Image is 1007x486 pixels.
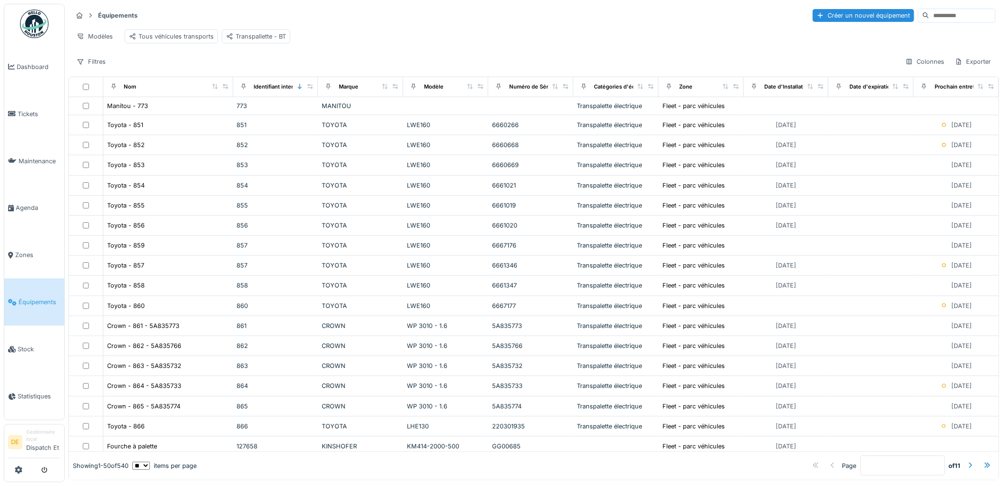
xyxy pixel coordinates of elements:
span: Agenda [16,203,60,212]
div: Filtres [72,55,110,69]
div: Tous véhicules transports [129,32,214,41]
div: Toyota - 857 [108,261,145,270]
div: [DATE] [952,181,972,190]
div: items per page [132,461,197,470]
strong: Équipements [94,11,141,20]
div: 857 [237,241,315,250]
div: [DATE] [952,381,972,390]
div: Toyota - 866 [108,422,145,431]
strong: of 11 [949,461,961,470]
div: TOYOTA [322,301,399,310]
div: Fleet - parc véhicules [663,341,725,350]
div: Toyota - 854 [108,181,145,190]
span: Maintenance [19,157,60,166]
div: 5A835732 [492,361,570,370]
div: 863 [237,361,315,370]
div: WP 3010 - 1.6 [407,361,484,370]
div: 861 [237,321,315,330]
div: CROWN [322,341,399,350]
div: Fleet - parc véhicules [663,361,725,370]
span: Zones [15,250,60,259]
div: Transpalette électrique [577,281,655,290]
div: [DATE] [952,201,972,210]
div: LWE160 [407,160,484,169]
div: 6661021 [492,181,570,190]
div: [DATE] [952,120,972,129]
div: 858 [237,281,315,290]
div: KINSHOFER [322,442,399,451]
div: Fleet - parc véhicules [663,201,725,210]
a: Maintenance [4,138,64,185]
div: Date d'Installation [765,83,811,91]
div: Crown - 863 - 5A835732 [108,361,182,370]
div: 865 [237,402,315,411]
div: 854 [237,181,315,190]
div: TOYOTA [322,221,399,230]
div: 6661020 [492,221,570,230]
div: 857 [237,261,315,270]
div: Transpalette électrique [577,261,655,270]
div: 852 [237,140,315,149]
div: Nom [124,83,137,91]
div: WP 3010 - 1.6 [407,402,484,411]
div: Modèles [72,30,117,43]
div: Transpalette électrique [577,341,655,350]
div: 6660266 [492,120,570,129]
div: 773 [237,101,315,110]
a: Agenda [4,185,64,232]
div: Toyota - 852 [108,140,145,149]
div: Crown - 861 - 5A835773 [108,321,180,330]
div: [DATE] [776,261,796,270]
div: Page [842,461,857,470]
div: [DATE] [952,160,972,169]
div: Date d'expiration [849,83,894,91]
div: LHE130 [407,422,484,431]
div: TOYOTA [322,120,399,129]
div: 6660669 [492,160,570,169]
div: TOYOTA [322,241,399,250]
div: CROWN [322,321,399,330]
div: Créer un nouvel équipement [813,9,914,22]
div: WP 3010 - 1.6 [407,341,484,350]
div: Transpalette électrique [577,422,655,431]
div: TOYOTA [322,261,399,270]
span: Stock [18,345,60,354]
div: [DATE] [952,301,972,310]
div: [DATE] [776,341,796,350]
div: 6661346 [492,261,570,270]
div: Fleet - parc véhicules [663,381,725,390]
div: [DATE] [952,241,972,250]
div: Identifiant interne [254,83,300,91]
div: Transpalette électrique [577,201,655,210]
div: Toyota - 856 [108,221,145,230]
div: 5A835774 [492,402,570,411]
div: CROWN [322,381,399,390]
div: LWE160 [407,261,484,270]
div: 5A835773 [492,321,570,330]
div: Fleet - parc véhicules [663,101,725,110]
div: Gestionnaire local [26,428,60,443]
div: TOYOTA [322,201,399,210]
div: Transpalette électrique [577,221,655,230]
div: LWE160 [407,281,484,290]
div: Toyota - 859 [108,241,145,250]
div: LWE160 [407,241,484,250]
a: Statistiques [4,373,64,420]
div: 855 [237,201,315,210]
div: 853 [237,160,315,169]
div: Transpalette électrique [577,181,655,190]
div: [DATE] [952,361,972,370]
div: Transpalette électrique [577,381,655,390]
div: 5A835733 [492,381,570,390]
div: Fleet - parc véhicules [663,321,725,330]
div: 5A835766 [492,341,570,350]
a: Équipements [4,278,64,326]
div: MANITOU [322,101,399,110]
div: Transpalette électrique [577,321,655,330]
div: [DATE] [952,281,972,290]
div: 851 [237,120,315,129]
div: 860 [237,301,315,310]
div: [DATE] [776,321,796,330]
div: [DATE] [776,120,796,129]
div: 866 [237,422,315,431]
